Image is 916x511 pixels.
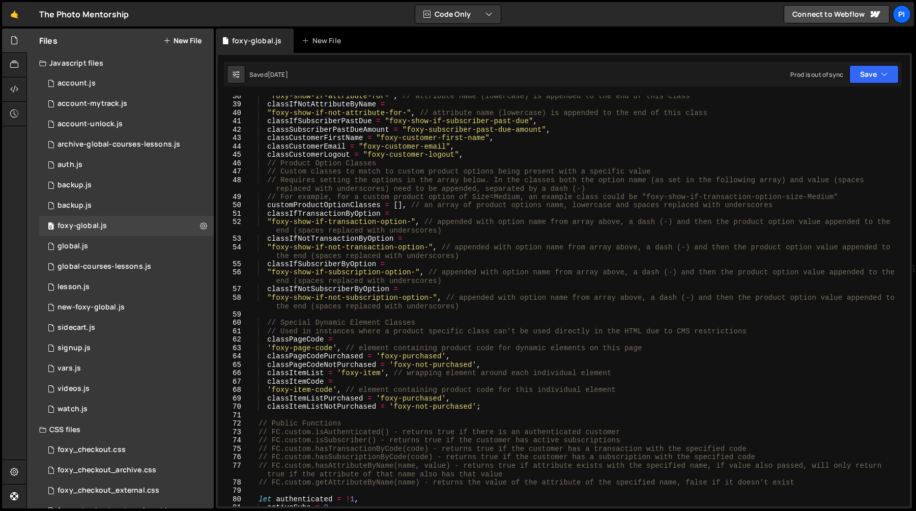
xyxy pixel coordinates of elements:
div: 50 [218,201,248,210]
div: 77 [218,462,248,478]
div: 63 [218,344,248,353]
div: 13533/35364.js [39,338,214,358]
div: 72 [218,419,248,428]
div: global-courses-lessons.js [58,262,151,271]
div: 78 [218,478,248,487]
div: backup.js [58,201,92,210]
div: 79 [218,487,248,495]
div: 13533/45031.js [39,195,214,216]
div: 13533/38628.js [39,94,214,114]
div: The Photo Mentorship [39,8,129,20]
div: 13533/38507.css [39,440,214,460]
div: 13533/34220.js [39,73,214,94]
div: 47 [218,167,248,176]
div: 41 [218,117,248,126]
div: 65 [218,361,248,370]
div: Prod is out of sync [790,70,843,79]
div: 13533/34219.js [39,216,214,236]
div: 68 [218,386,248,394]
div: watch.js [58,405,88,414]
div: 48 [218,176,248,193]
div: 39 [218,100,248,109]
div: foxy-global.js [232,36,281,46]
div: 38 [218,92,248,101]
div: global.js [58,242,88,251]
div: backup.js [58,181,92,190]
div: [DATE] [268,70,288,79]
div: 73 [218,428,248,437]
h2: Files [39,35,58,46]
div: 13533/41206.js [39,114,214,134]
button: New File [163,37,202,45]
div: 64 [218,352,248,361]
div: 13533/40053.js [39,297,214,318]
div: 70 [218,403,248,411]
a: Connect to Webflow [784,5,890,23]
div: 66 [218,369,248,378]
div: videos.js [58,384,90,393]
div: 13533/42246.js [39,379,214,399]
span: 0 [48,223,54,231]
div: 13533/35472.js [39,277,214,297]
div: foxy_checkout.css [58,445,126,455]
div: 62 [218,335,248,344]
div: 40 [218,109,248,118]
a: Pi [893,5,911,23]
div: 53 [218,235,248,243]
div: 57 [218,285,248,294]
div: auth.js [58,160,82,169]
a: 🤙 [2,2,27,26]
div: 56 [218,268,248,285]
div: 13533/38978.js [39,358,214,379]
div: 45 [218,151,248,159]
div: 13533/38527.js [39,399,214,419]
div: 60 [218,319,248,327]
div: 74 [218,436,248,445]
div: lesson.js [58,282,90,292]
div: new-foxy-global.js [58,303,125,312]
div: Saved [249,70,288,79]
div: 13533/44030.css [39,460,214,480]
div: 55 [218,260,248,269]
div: foxy_checkout_archive.css [58,466,156,475]
div: 52 [218,218,248,235]
div: 13533/38747.css [39,480,214,501]
div: foxy-global.js [58,221,107,231]
div: 58 [218,294,248,310]
div: 75 [218,445,248,453]
button: Code Only [415,5,501,23]
div: 13533/34034.js [39,155,214,175]
div: Javascript files [27,53,214,73]
div: account.js [58,79,96,88]
div: sidecart.js [58,323,95,332]
div: 42 [218,126,248,134]
div: 13533/35292.js [39,257,214,277]
div: 69 [218,394,248,403]
div: 80 [218,495,248,504]
div: 71 [218,411,248,420]
div: New File [302,36,345,46]
div: account-mytrack.js [58,99,127,108]
div: 13533/45030.js [39,175,214,195]
div: 13533/43968.js [39,134,214,155]
div: 44 [218,143,248,151]
div: account-unlock.js [58,120,123,129]
div: 67 [218,378,248,386]
div: 54 [218,243,248,260]
div: foxy_checkout_external.css [58,486,159,495]
div: 49 [218,193,248,202]
button: Save [849,65,899,83]
div: 13533/39483.js [39,236,214,257]
div: vars.js [58,364,81,373]
div: CSS files [27,419,214,440]
div: 51 [218,210,248,218]
div: 13533/43446.js [39,318,214,338]
div: 59 [218,310,248,319]
div: archive-global-courses-lessons.js [58,140,180,149]
div: 46 [218,159,248,168]
div: 61 [218,327,248,336]
div: 76 [218,453,248,462]
div: signup.js [58,344,91,353]
div: 43 [218,134,248,143]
